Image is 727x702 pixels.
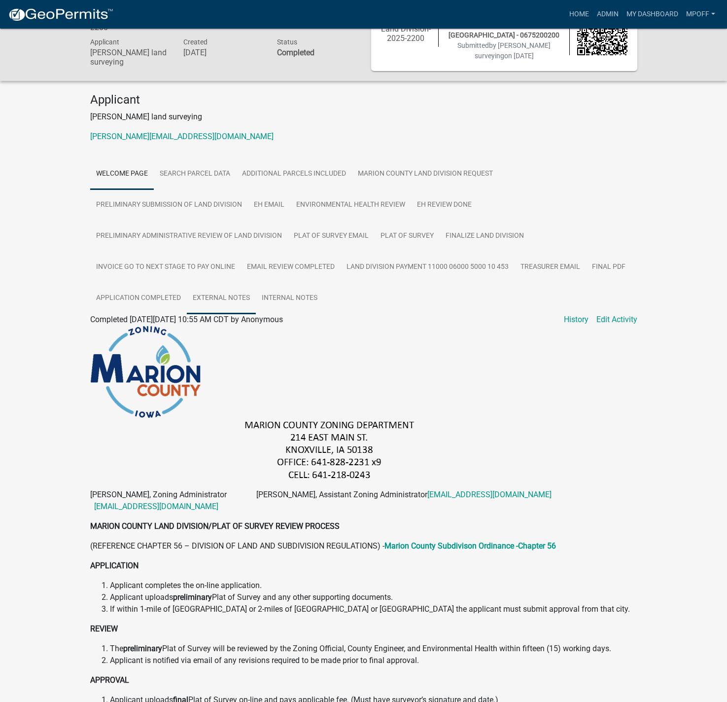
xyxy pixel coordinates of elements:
a: Admin [593,5,623,24]
strong: Completed [277,48,314,57]
a: Invoice GO TO NEXT STAGE TO PAY ONLINE [90,252,241,283]
a: Additional Parcels Included [236,158,352,190]
a: Treasurer Email [515,252,586,283]
li: Applicant completes the on-line application. [110,580,637,591]
span: Status [277,38,297,46]
a: Internal Notes [256,283,323,314]
a: Marion County Subdivison Ordinance -Chapter 56 [384,541,556,551]
a: [PERSON_NAME][EMAIL_ADDRESS][DOMAIN_NAME] [90,132,274,141]
span: by [PERSON_NAME] surveying [475,41,551,60]
a: EH Email [248,189,290,221]
li: The Plat of Survey will be reviewed by the Zoning Official, County Engineer, and Environmental He... [110,643,637,655]
strong: preliminary [173,592,212,602]
a: Plat of Survey Email [288,221,375,252]
a: My Dashboard [623,5,682,24]
img: QR code [577,5,627,56]
a: [EMAIL_ADDRESS][DOMAIN_NAME] [94,502,218,511]
a: Home [565,5,593,24]
a: Land Division Payment 11000 06000 5000 10 453 [341,252,515,283]
a: Marion County Land Division Request [352,158,499,190]
strong: REVIEW [90,624,118,633]
a: Final PDF [586,252,631,283]
a: mpoff [682,5,719,24]
img: image_3ec4d141-42a6-46c6-9cb6-e4a797db52ef.png [90,326,201,418]
a: Finalize Land Division [440,221,530,252]
a: Welcome Page [90,158,154,190]
a: Email Review Completed [241,252,341,283]
p: [PERSON_NAME], Zoning Administrator [PERSON_NAME], Assistant Zoning Administrator [90,489,637,513]
h6: Land Division-2025-2200 [381,24,431,43]
a: Application Completed [90,283,187,314]
a: EH Review done [411,189,478,221]
p: (REFERENCE CHAPTER 56 – DIVISION OF LAND AND SUBDIVISION REGULATIONS) - [90,540,637,552]
li: If within 1-mile of [GEOGRAPHIC_DATA] or 2-miles of [GEOGRAPHIC_DATA] or [GEOGRAPHIC_DATA] the ap... [110,603,637,615]
h6: [PERSON_NAME] land surveying [90,48,169,67]
strong: MARION COUNTY LAND DIVISION/PLAT OF SURVEY REVIEW PROCESS [90,521,340,531]
strong: APPLICATION [90,561,138,570]
img: image_f37a4f6b-998b-4d6b-ba42-11951b6f9b75.png [90,418,571,481]
span: Created [183,38,208,46]
a: Preliminary Submission of Land Division [90,189,248,221]
span: Applicant [90,38,119,46]
h6: [DATE] [183,48,262,57]
span: Submitted on [DATE] [457,41,551,60]
a: Environmental Health Review [290,189,411,221]
h4: Applicant [90,93,637,107]
span: Completed [DATE][DATE] 10:55 AM CDT by Anonymous [90,315,283,324]
li: Applicant uploads Plat of Survey and any other supporting documents. [110,591,637,603]
a: Preliminary Administrative Review of Land Division [90,221,288,252]
a: Edit Activity [596,314,637,326]
strong: preliminary [123,644,162,653]
li: Applicant is notified via email of any revisions required to be made prior to final approval. [110,655,637,666]
strong: APPROVAL [90,675,129,685]
a: External Notes [187,283,256,314]
p: [PERSON_NAME] land surveying [90,111,637,123]
a: Plat of Survey [375,221,440,252]
a: Search Parcel Data [154,158,236,190]
a: History [564,314,589,326]
a: [EMAIL_ADDRESS][DOMAIN_NAME] [427,490,552,499]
